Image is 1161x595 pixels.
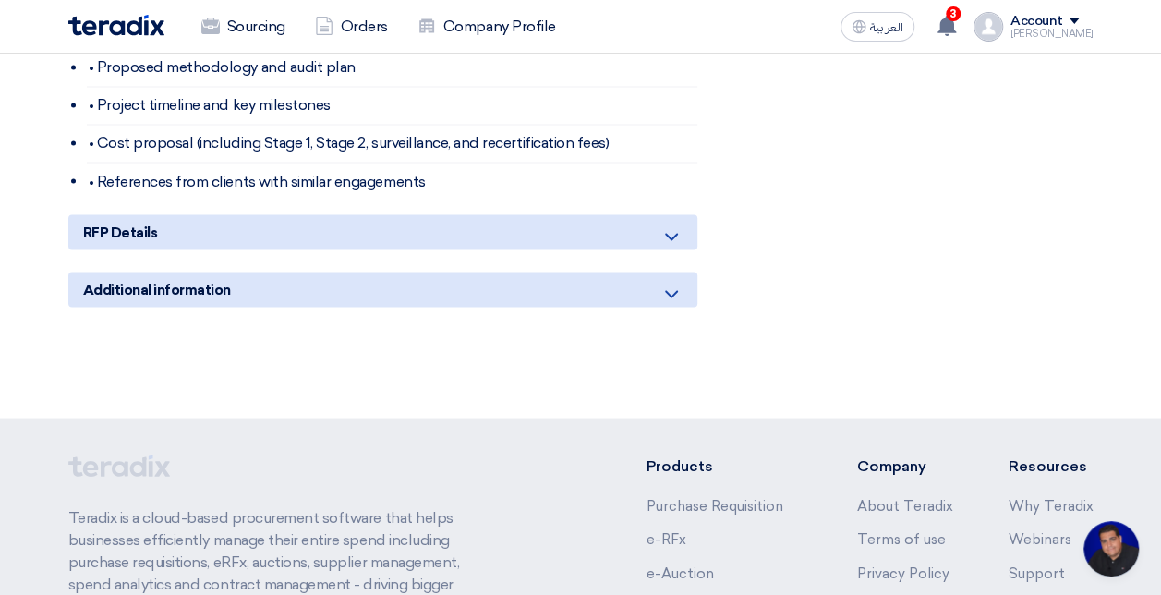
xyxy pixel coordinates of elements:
[83,279,231,299] span: Additional information
[646,565,713,581] a: e-Auction
[1009,497,1094,514] a: Why Teradix
[83,222,158,242] span: RFP Details
[857,497,953,514] a: About Teradix
[1009,530,1071,547] a: Webinars
[1009,565,1065,581] a: Support
[1010,29,1094,39] div: [PERSON_NAME]
[68,15,164,36] img: Teradix logo
[841,12,914,42] button: العربية
[87,125,697,163] li: • Cost proposal (including Stage 1, Stage 2, surveillance, and recertification fees)
[646,497,782,514] a: Purchase Requisition
[870,21,903,34] span: العربية
[87,49,697,87] li: • Proposed methodology and audit plan
[974,12,1003,42] img: profile_test.png
[1083,521,1139,577] a: Open chat
[87,163,697,200] li: • References from clients with similar engagements
[187,6,300,47] a: Sourcing
[1009,455,1094,477] li: Resources
[857,530,946,547] a: Terms of use
[300,6,403,47] a: Orders
[646,455,802,477] li: Products
[87,87,697,125] li: • Project timeline and key milestones
[646,530,685,547] a: e-RFx
[946,6,961,21] span: 3
[857,565,949,581] a: Privacy Policy
[857,455,953,477] li: Company
[403,6,571,47] a: Company Profile
[1010,14,1063,30] div: Account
